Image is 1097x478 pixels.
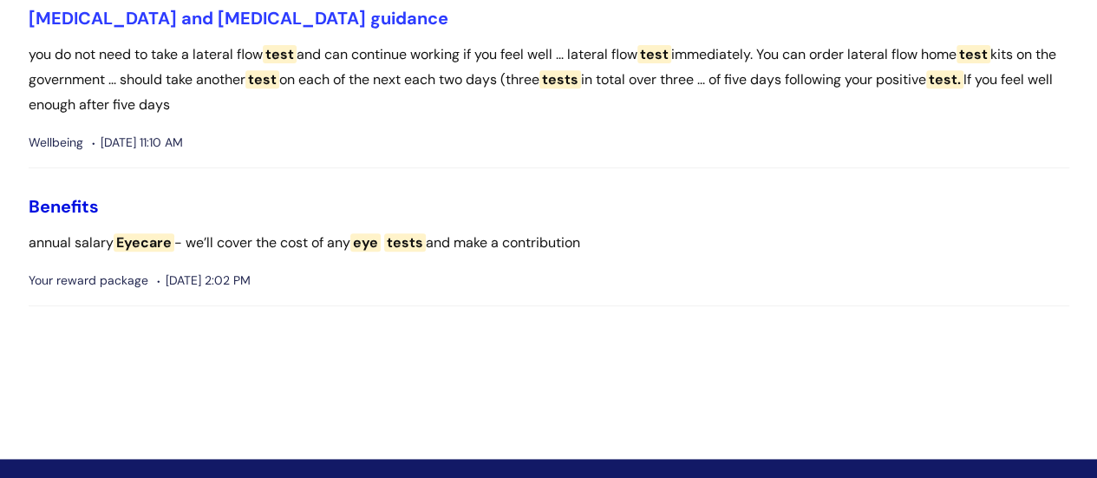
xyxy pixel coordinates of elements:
[29,132,83,154] span: Wellbeing
[29,43,1069,117] p: you do not need to take a lateral flow and can continue working if you feel well ... lateral flow...
[29,195,99,218] a: Benefits
[539,70,581,88] span: tests
[637,45,671,63] span: test
[29,231,1069,256] p: annual salary - we’ll cover the cost of any and make a contribution
[263,45,297,63] span: test
[29,270,148,291] span: Your reward package
[114,233,174,252] span: Eyecare
[157,270,251,291] span: [DATE] 2:02 PM
[957,45,990,63] span: test
[384,233,426,252] span: tests
[29,7,448,29] a: [MEDICAL_DATA] and [MEDICAL_DATA] guidance
[926,70,963,88] span: test.
[350,233,381,252] span: eye
[92,132,183,154] span: [DATE] 11:10 AM
[245,70,279,88] span: test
